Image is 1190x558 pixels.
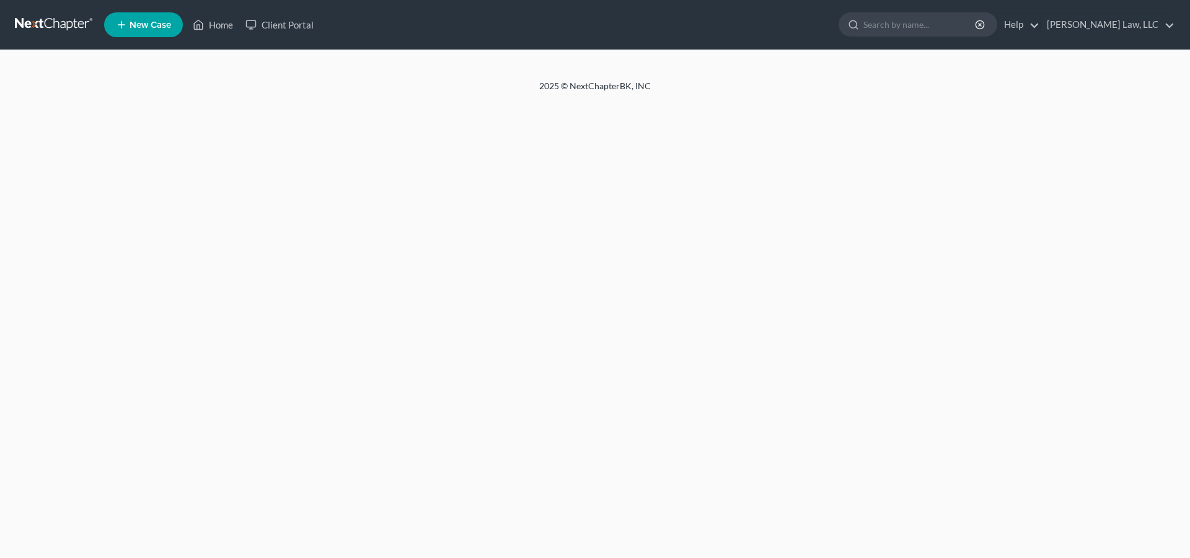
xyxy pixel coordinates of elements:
[239,14,320,36] a: Client Portal
[1041,14,1175,36] a: [PERSON_NAME] Law, LLC
[130,20,171,30] span: New Case
[998,14,1039,36] a: Help
[863,13,977,36] input: Search by name...
[242,80,948,102] div: 2025 © NextChapterBK, INC
[187,14,239,36] a: Home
